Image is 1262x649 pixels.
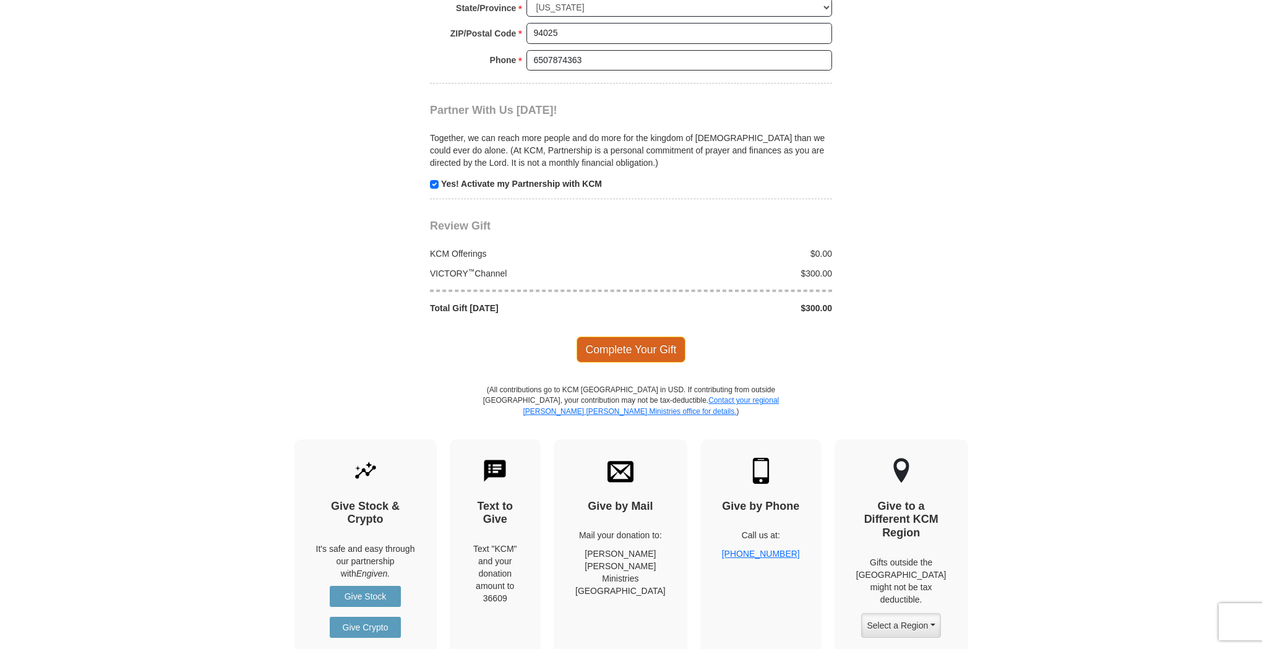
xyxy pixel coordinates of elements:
[430,104,557,116] span: Partner With Us [DATE]!
[316,500,415,527] h4: Give Stock & Crypto
[893,458,910,484] img: other-region
[424,267,632,280] div: VICTORY Channel
[631,302,839,314] div: $300.00
[856,500,946,540] h4: Give to a Different KCM Region
[607,458,633,484] img: envelope.svg
[430,220,491,232] span: Review Gift
[748,458,774,484] img: mobile.svg
[861,613,940,638] button: Select a Region
[468,267,475,275] sup: ™
[482,458,508,484] img: text-to-give.svg
[856,556,946,606] p: Gifts outside the [GEOGRAPHIC_DATA] might not be tax deductible.
[575,548,666,597] p: [PERSON_NAME] [PERSON_NAME] Ministries [GEOGRAPHIC_DATA]
[441,179,602,189] strong: Yes! Activate my Partnership with KCM
[424,302,632,314] div: Total Gift [DATE]
[356,569,390,578] i: Engiven.
[330,617,401,638] a: Give Crypto
[471,500,520,527] h4: Text to Give
[523,396,779,415] a: Contact your regional [PERSON_NAME] [PERSON_NAME] Ministries office for details.
[722,500,800,514] h4: Give by Phone
[577,337,686,363] span: Complete Your Gift
[330,586,401,607] a: Give Stock
[450,25,517,42] strong: ZIP/Postal Code
[316,543,415,580] p: It's safe and easy through our partnership with
[575,500,666,514] h4: Give by Mail
[424,247,632,260] div: KCM Offerings
[471,543,520,604] div: Text "KCM" and your donation amount to 36609
[722,549,800,559] a: [PHONE_NUMBER]
[490,51,517,69] strong: Phone
[631,267,839,280] div: $300.00
[483,385,779,439] p: (All contributions go to KCM [GEOGRAPHIC_DATA] in USD. If contributing from outside [GEOGRAPHIC_D...
[430,132,832,169] p: Together, we can reach more people and do more for the kingdom of [DEMOGRAPHIC_DATA] than we coul...
[353,458,379,484] img: give-by-stock.svg
[631,247,839,260] div: $0.00
[575,529,666,541] p: Mail your donation to:
[722,529,800,541] p: Call us at:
